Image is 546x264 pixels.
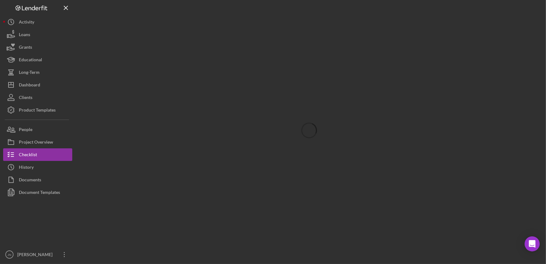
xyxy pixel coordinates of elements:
button: Documents [3,173,72,186]
div: Clients [19,91,32,105]
text: JN [8,253,11,256]
div: Loans [19,28,30,42]
div: Activity [19,16,34,30]
div: Document Templates [19,186,60,200]
div: [PERSON_NAME] [16,248,57,262]
button: Dashboard [3,79,72,91]
button: Educational [3,53,72,66]
button: History [3,161,72,173]
button: Loans [3,28,72,41]
div: Grants [19,41,32,55]
button: Document Templates [3,186,72,199]
button: Grants [3,41,72,53]
button: JN[PERSON_NAME] [3,248,72,261]
div: People [19,123,32,137]
div: Project Overview [19,136,53,150]
button: Project Overview [3,136,72,148]
div: Documents [19,173,41,188]
button: Activity [3,16,72,28]
button: Long-Term [3,66,72,79]
div: Long-Term [19,66,40,80]
div: History [19,161,34,175]
button: People [3,123,72,136]
div: Checklist [19,148,37,162]
button: Clients [3,91,72,104]
div: Dashboard [19,79,40,93]
div: Educational [19,53,42,68]
div: Open Intercom Messenger [525,236,540,251]
button: Checklist [3,148,72,161]
div: Product Templates [19,104,56,118]
button: Product Templates [3,104,72,116]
